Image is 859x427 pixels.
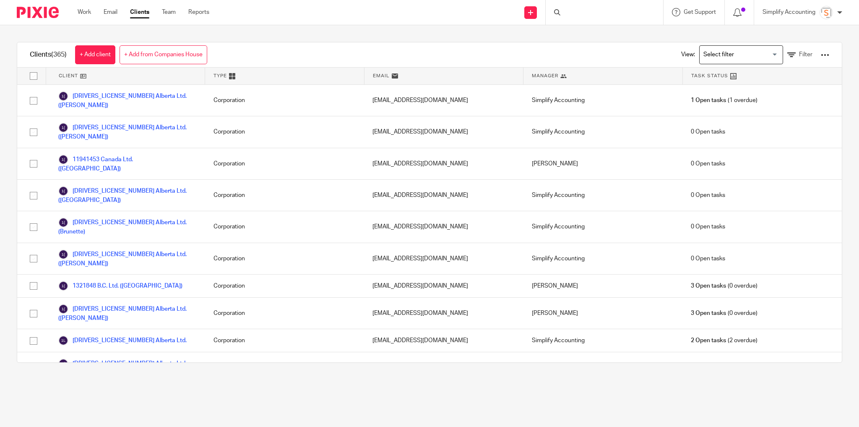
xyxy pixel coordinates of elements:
[26,68,42,84] input: Select all
[364,243,523,274] div: [EMAIL_ADDRESS][DOMAIN_NAME]
[523,352,683,383] div: Simplify Accounting
[205,298,364,329] div: Corporation
[58,91,68,101] img: svg%3E
[205,243,364,274] div: Corporation
[691,223,725,231] span: 0 Open tasks
[523,275,683,297] div: [PERSON_NAME]
[691,96,726,105] span: 1 Open tasks
[364,211,523,242] div: [EMAIL_ADDRESS][DOMAIN_NAME]
[691,336,726,345] span: 2 Open tasks
[691,128,725,136] span: 0 Open tasks
[58,155,68,165] img: svg%3E
[58,155,197,173] a: 11941453 Canada Ltd. ([GEOGRAPHIC_DATA])
[205,352,364,383] div: Corporation
[30,50,67,59] h1: Clients
[17,7,59,18] img: Pixie
[532,72,558,79] span: Manager
[691,160,725,168] span: 0 Open tasks
[763,8,815,16] p: Simplify Accounting
[188,8,209,16] a: Reports
[205,116,364,147] div: Corporation
[364,148,523,179] div: [EMAIL_ADDRESS][DOMAIN_NAME]
[523,243,683,274] div: Simplify Accounting
[669,42,829,67] div: View:
[75,45,115,64] a: + Add client
[58,123,197,141] a: [DRIVERS_LICENSE_NUMBER] Alberta Ltd. ([PERSON_NAME])
[58,359,197,377] a: [DRIVERS_LICENSE_NUMBER] Alberta Ltd. ([GEOGRAPHIC_DATA])
[699,45,783,64] div: Search for option
[523,211,683,242] div: Simplify Accounting
[205,211,364,242] div: Corporation
[523,180,683,211] div: Simplify Accounting
[58,249,68,259] img: svg%3E
[820,6,833,19] img: Screenshot%202023-11-29%20141159.png
[78,8,91,16] a: Work
[364,180,523,211] div: [EMAIL_ADDRESS][DOMAIN_NAME]
[691,282,757,290] span: (0 overdue)
[58,281,68,291] img: svg%3E
[364,329,523,352] div: [EMAIL_ADDRESS][DOMAIN_NAME]
[58,335,68,346] img: svg%3E
[523,298,683,329] div: [PERSON_NAME]
[691,309,757,317] span: (0 overdue)
[205,148,364,179] div: Corporation
[58,217,197,236] a: [DRIVERS_LICENSE_NUMBER] Alberta Ltd. (Brunette)
[205,329,364,352] div: Corporation
[364,352,523,383] div: [EMAIL_ADDRESS][DOMAIN_NAME]
[691,191,725,199] span: 0 Open tasks
[120,45,207,64] a: + Add from Companies House
[691,96,757,105] span: (1 overdue)
[58,304,68,314] img: svg%3E
[58,123,68,133] img: svg%3E
[700,47,778,62] input: Search for option
[130,8,149,16] a: Clients
[58,304,197,322] a: [DRIVERS_LICENSE_NUMBER] Alberta Ltd. ([PERSON_NAME])
[523,148,683,179] div: [PERSON_NAME]
[691,309,726,317] span: 3 Open tasks
[364,275,523,297] div: [EMAIL_ADDRESS][DOMAIN_NAME]
[58,91,197,110] a: [DRIVERS_LICENSE_NUMBER] Alberta Ltd. ([PERSON_NAME])
[523,85,683,116] div: Simplify Accounting
[59,72,78,79] span: Client
[523,329,683,352] div: Simplify Accounting
[205,180,364,211] div: Corporation
[364,85,523,116] div: [EMAIL_ADDRESS][DOMAIN_NAME]
[58,281,182,291] a: 1321848 B.C. Ltd. ([GEOGRAPHIC_DATA])
[691,282,726,290] span: 3 Open tasks
[799,52,812,58] span: Filter
[58,186,68,196] img: svg%3E
[104,8,117,16] a: Email
[691,336,757,345] span: (2 overdue)
[364,116,523,147] div: [EMAIL_ADDRESS][DOMAIN_NAME]
[213,72,227,79] span: Type
[58,359,68,369] img: svg%3E
[51,51,67,58] span: (365)
[58,217,68,228] img: svg%3E
[162,8,176,16] a: Team
[205,275,364,297] div: Corporation
[684,9,716,15] span: Get Support
[58,335,187,346] a: [DRIVERS_LICENSE_NUMBER] Alberta Ltd.
[691,254,725,263] span: 0 Open tasks
[58,249,197,268] a: [DRIVERS_LICENSE_NUMBER] Alberta Ltd. ([PERSON_NAME])
[205,85,364,116] div: Corporation
[58,186,197,204] a: [DRIVERS_LICENSE_NUMBER] Alberta Ltd. ([GEOGRAPHIC_DATA])
[523,116,683,147] div: Simplify Accounting
[373,72,390,79] span: Email
[364,298,523,329] div: [EMAIL_ADDRESS][DOMAIN_NAME]
[691,72,728,79] span: Task Status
